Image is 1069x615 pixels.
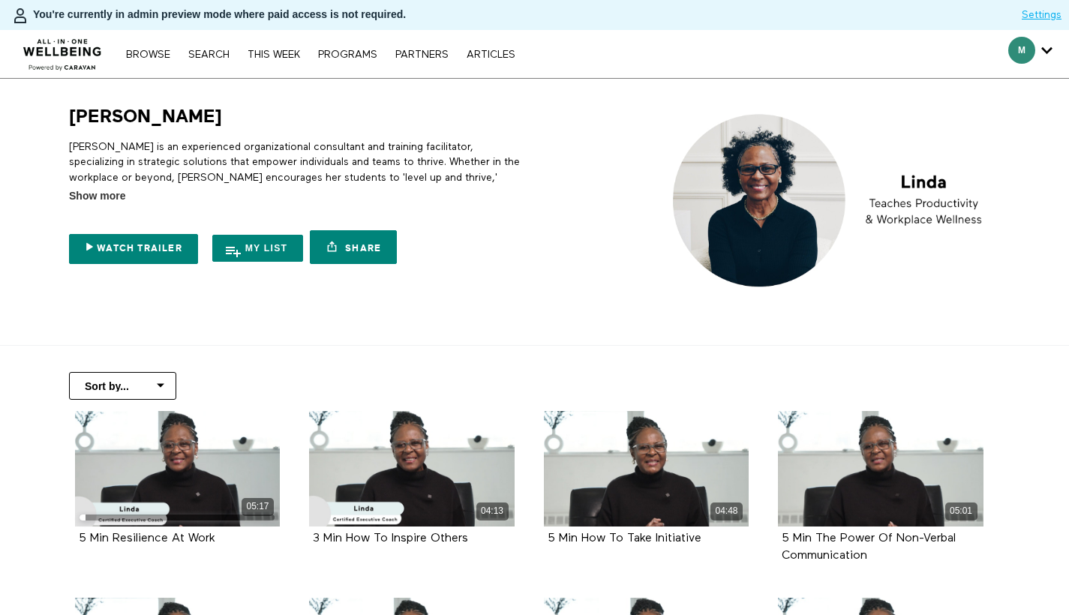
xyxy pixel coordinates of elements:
a: Settings [1022,7,1061,22]
h1: [PERSON_NAME] [69,105,222,128]
a: Watch Trailer [69,234,198,264]
div: 05:01 [945,502,977,520]
a: PARTNERS [388,49,456,60]
a: PROGRAMS [311,49,385,60]
a: 5 Min Resilience At Work 05:17 [75,411,281,526]
a: 5 Min Resilience At Work [79,532,215,544]
img: person-bdfc0eaa9744423c596e6e1c01710c89950b1dff7c83b5d61d716cfd8139584f.svg [11,7,29,25]
a: 3 Min How To Inspire Others [313,532,468,544]
strong: 5 Min Resilience At Work [79,532,215,544]
a: ARTICLES [459,49,523,60]
nav: Primary [119,46,522,61]
div: 04:13 [476,502,509,520]
span: Show more [69,188,125,204]
p: [PERSON_NAME] is an experienced organizational consultant and training facilitator, specializing ... [69,139,529,200]
strong: 3 Min How To Inspire Others [313,532,468,544]
div: Secondary [997,30,1064,78]
a: 5 Min The Power Of Non-Verbal Communication [782,532,956,561]
strong: 5 Min How To Take Initiative [548,532,701,544]
div: 05:17 [242,498,274,515]
a: Browse [119,49,178,60]
a: 3 Min How To Inspire Others 04:13 [309,411,515,526]
a: Search [181,49,237,60]
strong: 5 Min The Power Of Non-Verbal Communication [782,532,956,562]
button: My list [212,235,304,262]
a: 5 Min How To Take Initiative 04:48 [544,411,749,526]
img: CARAVAN [17,28,108,73]
img: Linda [660,105,1000,296]
a: 5 Min How To Take Initiative [548,532,701,544]
a: THIS WEEK [240,49,308,60]
div: 04:48 [710,502,743,520]
a: Share [310,230,397,264]
a: 5 Min The Power Of Non-Verbal Communication 05:01 [778,411,983,526]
